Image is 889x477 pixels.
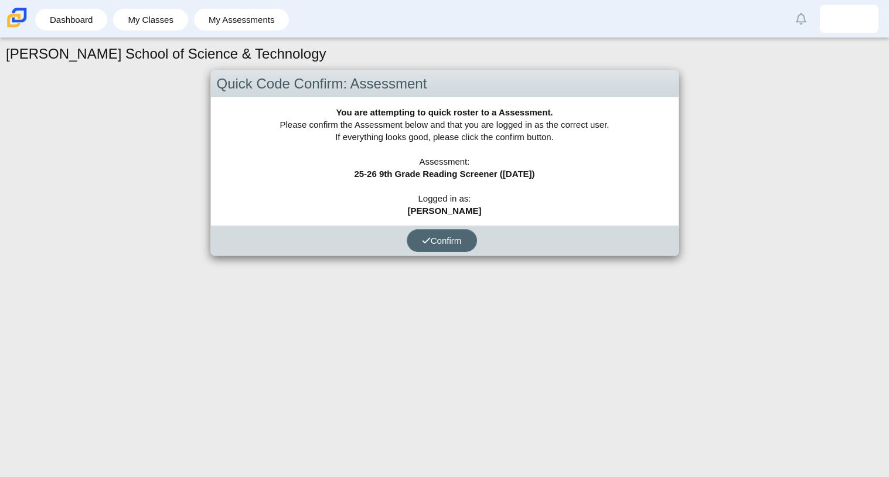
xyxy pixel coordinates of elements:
a: Alerts [788,6,814,32]
b: 25-26 9th Grade Reading Screener ([DATE]) [354,169,534,179]
a: yeudiel.medinaalic.O7qsPr [820,5,878,33]
img: Carmen School of Science & Technology [5,5,29,30]
button: Confirm [407,229,477,252]
a: My Classes [119,9,182,30]
img: yeudiel.medinaalic.O7qsPr [840,9,859,28]
div: Quick Code Confirm: Assessment [211,70,679,98]
div: Please confirm the Assessment below and that you are logged in as the correct user. If everything... [211,97,679,226]
b: [PERSON_NAME] [408,206,482,216]
a: Dashboard [41,9,101,30]
h1: [PERSON_NAME] School of Science & Technology [6,44,326,64]
a: My Assessments [200,9,284,30]
b: You are attempting to quick roster to a Assessment. [336,107,553,117]
span: Confirm [422,236,462,246]
a: Carmen School of Science & Technology [5,22,29,32]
